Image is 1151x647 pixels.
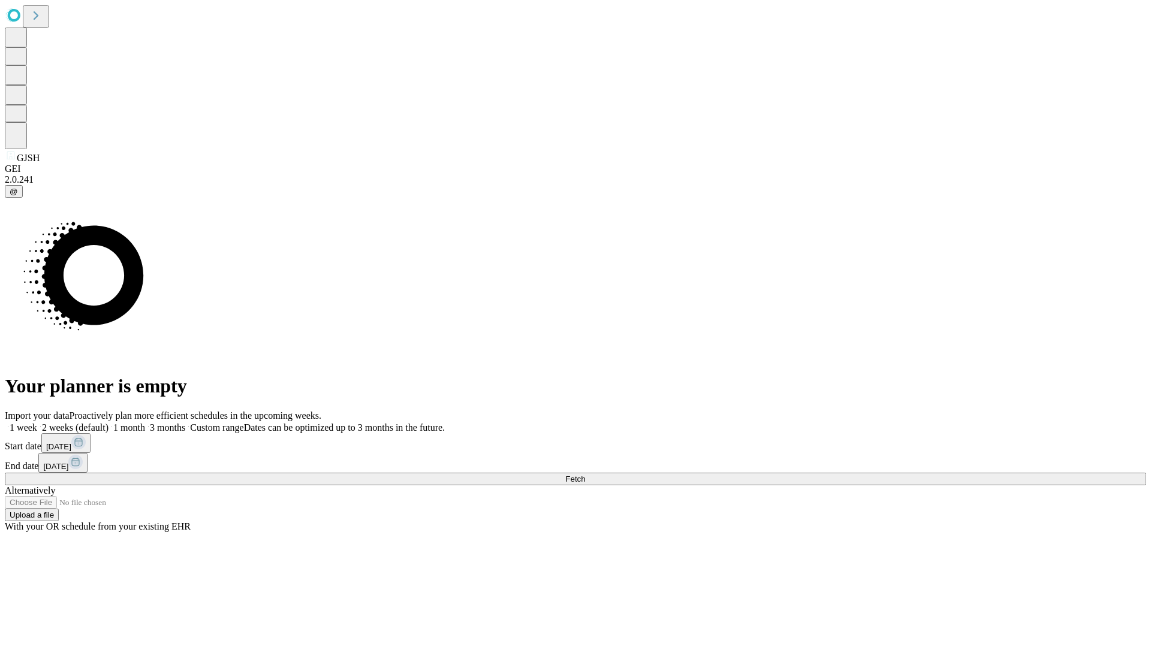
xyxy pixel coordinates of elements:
span: GJSH [17,153,40,163]
span: [DATE] [43,462,68,471]
span: Alternatively [5,485,55,495]
span: Dates can be optimized up to 3 months in the future. [244,422,445,433]
span: 3 months [150,422,185,433]
span: 2 weeks (default) [42,422,109,433]
span: Proactively plan more efficient schedules in the upcoming weeks. [70,410,321,421]
span: @ [10,187,18,196]
span: [DATE] [46,442,71,451]
div: Start date [5,433,1146,453]
div: 2.0.241 [5,174,1146,185]
h1: Your planner is empty [5,375,1146,397]
button: [DATE] [38,453,88,473]
div: End date [5,453,1146,473]
span: Fetch [565,474,585,483]
span: With your OR schedule from your existing EHR [5,521,191,531]
span: 1 month [113,422,145,433]
button: Fetch [5,473,1146,485]
span: 1 week [10,422,37,433]
button: Upload a file [5,509,59,521]
span: Import your data [5,410,70,421]
button: @ [5,185,23,198]
span: Custom range [190,422,243,433]
div: GEI [5,164,1146,174]
button: [DATE] [41,433,91,453]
